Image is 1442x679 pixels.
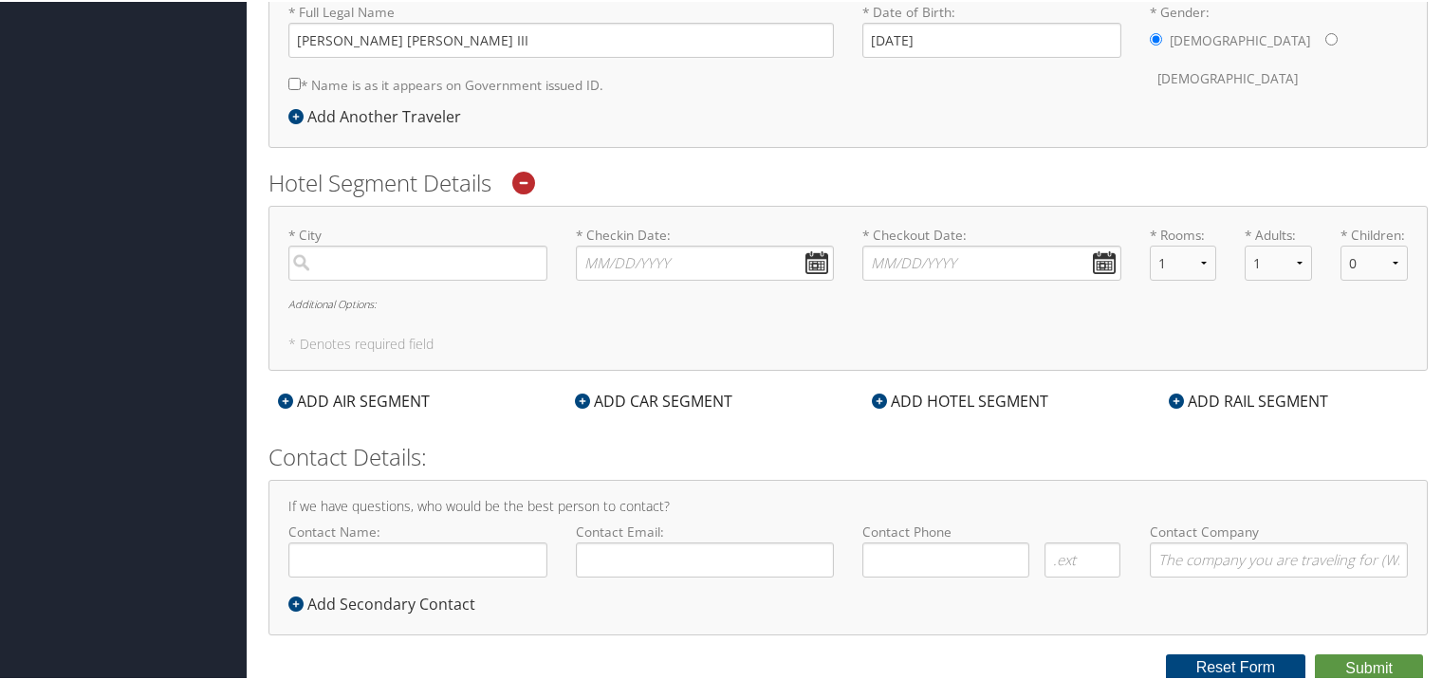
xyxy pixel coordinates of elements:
input: * Date of Birth: [862,21,1121,56]
input: * Full Legal Name [288,21,834,56]
label: Contact Name: [288,521,547,575]
label: * Full Legal Name [288,1,834,55]
label: Contact Phone [862,521,1121,540]
div: ADD AIR SEGMENT [268,388,439,411]
label: * City [288,224,547,278]
div: Add Another Traveler [288,103,471,126]
div: ADD RAIL SEGMENT [1159,388,1338,411]
div: ADD HOTEL SEGMENT [862,388,1058,411]
input: .ext [1045,541,1120,576]
label: [DEMOGRAPHIC_DATA] [1170,21,1310,57]
div: Add Secondary Contact [288,591,485,614]
label: * Adults: [1245,224,1312,243]
input: * Gender:[DEMOGRAPHIC_DATA][DEMOGRAPHIC_DATA] [1325,31,1338,44]
label: Contact Company [1150,521,1409,575]
label: * Date of Birth: [862,1,1121,55]
label: * Children: [1340,224,1408,243]
h2: Hotel Segment Details [268,165,1428,197]
label: * Rooms: [1150,224,1217,243]
label: Contact Email: [576,521,835,575]
input: * Name is as it appears on Government issued ID. [288,76,301,88]
input: Contact Name: [288,541,547,576]
h4: If we have questions, who would be the best person to contact? [288,498,1408,511]
label: [DEMOGRAPHIC_DATA] [1157,59,1298,95]
input: * Checkout Date: [862,244,1121,279]
input: Contact Email: [576,541,835,576]
label: * Checkout Date: [862,224,1121,278]
label: * Gender: [1150,1,1409,95]
button: Reset Form [1166,652,1306,679]
input: * Gender:[DEMOGRAPHIC_DATA][DEMOGRAPHIC_DATA] [1150,31,1162,44]
label: * Name is as it appears on Government issued ID. [288,65,603,101]
div: ADD CAR SEGMENT [565,388,742,411]
h6: Additional Options: [288,297,1408,307]
input: Contact Company [1150,541,1409,576]
input: * Checkin Date: [576,244,835,279]
h5: * Denotes required field [288,336,1408,349]
h2: Contact Details: [268,439,1428,471]
label: * Checkin Date: [576,224,835,278]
